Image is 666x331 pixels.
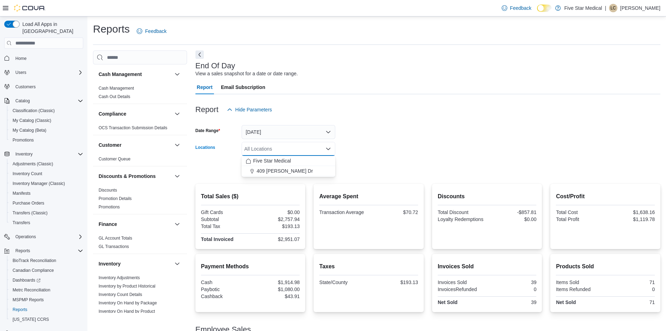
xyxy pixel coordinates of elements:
[13,181,65,186] span: Inventory Manager (Classic)
[99,205,120,209] a: Promotions
[13,83,38,91] a: Customers
[197,80,213,94] span: Report
[93,124,187,135] div: Compliance
[607,287,655,292] div: 0
[7,169,86,179] button: Inventory Count
[99,173,172,180] button: Discounts & Promotions
[99,142,121,149] h3: Customer
[13,233,39,241] button: Operations
[610,4,616,12] span: LC
[10,160,83,168] span: Adjustments (Classic)
[13,247,33,255] button: Reports
[438,209,486,215] div: Total Discount
[7,208,86,218] button: Transfers (Classic)
[438,262,537,271] h2: Invoices Sold
[252,294,300,299] div: $43.91
[13,297,44,303] span: MSPMP Reports
[195,62,235,70] h3: End Of Day
[10,256,83,265] span: BioTrack Reconciliation
[99,110,126,117] h3: Compliance
[13,82,83,91] span: Customers
[99,156,130,162] span: Customer Queue
[252,280,300,285] div: $1,914.98
[201,294,249,299] div: Cashback
[252,223,300,229] div: $193.13
[488,299,536,305] div: 39
[13,118,51,123] span: My Catalog (Classic)
[499,1,534,15] a: Feedback
[7,125,86,135] button: My Catalog (Beta)
[1,53,86,63] button: Home
[93,234,187,254] div: Finance
[99,142,172,149] button: Customer
[173,260,181,268] button: Inventory
[10,286,53,294] a: Metrc Reconciliation
[10,256,59,265] a: BioTrack Reconciliation
[93,186,187,214] div: Discounts & Promotions
[13,191,30,196] span: Manifests
[10,136,83,144] span: Promotions
[10,106,58,115] a: Classification (Classic)
[99,260,121,267] h3: Inventory
[1,232,86,242] button: Operations
[7,188,86,198] button: Manifests
[10,179,83,188] span: Inventory Manager (Classic)
[607,299,655,305] div: 71
[99,309,155,314] span: Inventory On Hand by Product
[10,315,52,324] a: [US_STATE] CCRS
[252,236,300,242] div: $2,951.07
[99,173,156,180] h3: Discounts & Promotions
[488,209,536,215] div: -$857.81
[10,106,83,115] span: Classification (Classic)
[253,157,291,164] span: Five Star Medical
[10,219,83,227] span: Transfers
[221,80,265,94] span: Email Subscription
[10,199,47,207] a: Purchase Orders
[201,236,234,242] strong: Total Invoiced
[7,135,86,145] button: Promotions
[10,136,37,144] a: Promotions
[556,280,604,285] div: Items Sold
[13,137,34,143] span: Promotions
[13,108,55,113] span: Classification (Classic)
[15,151,33,157] span: Inventory
[201,262,300,271] h2: Payment Methods
[99,71,172,78] button: Cash Management
[10,126,83,135] span: My Catalog (Beta)
[13,210,48,216] span: Transfers (Classic)
[319,192,418,201] h2: Average Spent
[438,192,537,201] h2: Discounts
[134,24,169,38] a: Feedback
[7,159,86,169] button: Adjustments (Classic)
[99,125,167,131] span: OCS Transaction Submission Details
[10,296,83,304] span: MSPMP Reports
[99,283,156,289] span: Inventory by Product Historical
[15,56,27,61] span: Home
[195,145,215,150] label: Locations
[13,277,41,283] span: Dashboards
[99,292,142,297] a: Inventory Count Details
[7,116,86,125] button: My Catalog (Classic)
[173,172,181,180] button: Discounts & Promotions
[13,268,54,273] span: Canadian Compliance
[99,221,172,228] button: Finance
[13,247,83,255] span: Reports
[438,216,486,222] div: Loyalty Redemptions
[1,149,86,159] button: Inventory
[1,68,86,77] button: Users
[99,204,120,210] span: Promotions
[99,275,140,281] span: Inventory Adjustments
[10,266,83,275] span: Canadian Compliance
[173,220,181,228] button: Finance
[609,4,617,12] div: Lindsey Criswell
[201,216,249,222] div: Subtotal
[13,150,83,158] span: Inventory
[510,5,531,12] span: Feedback
[99,196,132,201] a: Promotion Details
[438,299,458,305] strong: Net Sold
[1,96,86,106] button: Catalog
[99,284,156,289] a: Inventory by Product Historical
[257,167,313,174] span: 409 [PERSON_NAME] Dr
[195,128,220,133] label: Date Range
